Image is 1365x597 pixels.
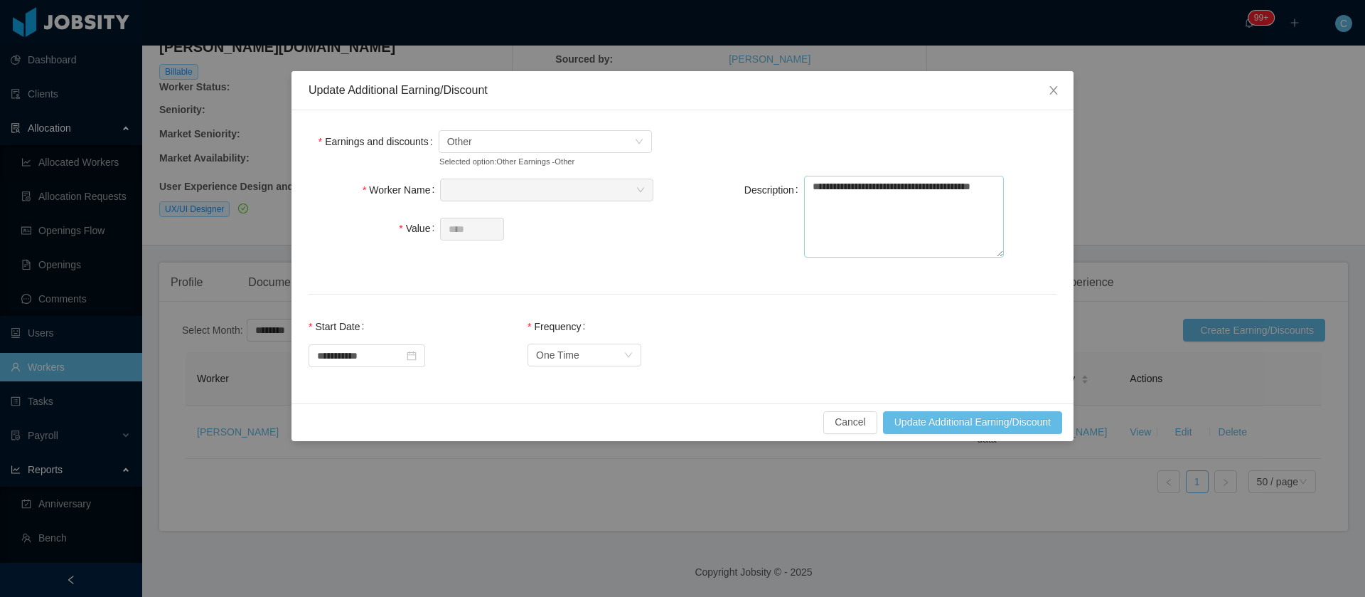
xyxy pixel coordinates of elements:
[309,321,370,332] label: Start Date
[1048,85,1059,96] i: icon: close
[528,321,591,332] label: Frequency
[635,137,643,147] i: icon: down
[823,411,877,434] button: Cancel
[1034,71,1074,111] button: Close
[309,83,1056,98] div: Update Additional Earning/Discount
[318,136,439,147] label: Earnings and discounts
[439,156,620,168] small: Selected option: Other Earnings - Other
[883,411,1062,434] button: Update Additional Earning/Discount
[624,351,633,361] i: icon: down
[447,131,472,152] span: Other
[744,184,804,196] label: Description
[536,344,579,366] div: One Time
[407,351,417,361] i: icon: calendar
[636,186,645,196] i: icon: down
[804,176,1004,258] textarea: Description
[441,218,503,240] input: Value
[399,223,440,234] label: Value
[363,184,440,196] label: Worker Name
